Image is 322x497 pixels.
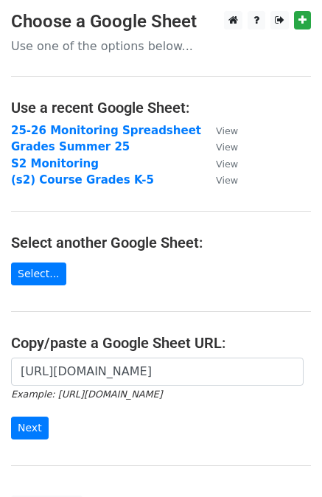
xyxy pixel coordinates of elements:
h4: Copy/paste a Google Sheet URL: [11,334,311,352]
small: View [216,159,238,170]
small: View [216,125,238,136]
a: View [201,173,238,187]
a: Grades Summer 25 [11,140,130,153]
small: View [216,142,238,153]
a: View [201,124,238,137]
a: (s2) Course Grades K-5 [11,173,154,187]
h3: Choose a Google Sheet [11,11,311,32]
h4: Use a recent Google Sheet: [11,99,311,117]
a: Select... [11,263,66,285]
a: View [201,157,238,170]
a: 25-26 Monitoring Spreadsheet [11,124,201,137]
iframe: Chat Widget [248,426,322,497]
input: Next [11,417,49,439]
input: Paste your Google Sheet URL here [11,358,304,386]
h4: Select another Google Sheet: [11,234,311,251]
small: View [216,175,238,186]
a: S2 Monitoring [11,157,99,170]
small: Example: [URL][DOMAIN_NAME] [11,389,162,400]
a: View [201,140,238,153]
p: Use one of the options below... [11,38,311,54]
